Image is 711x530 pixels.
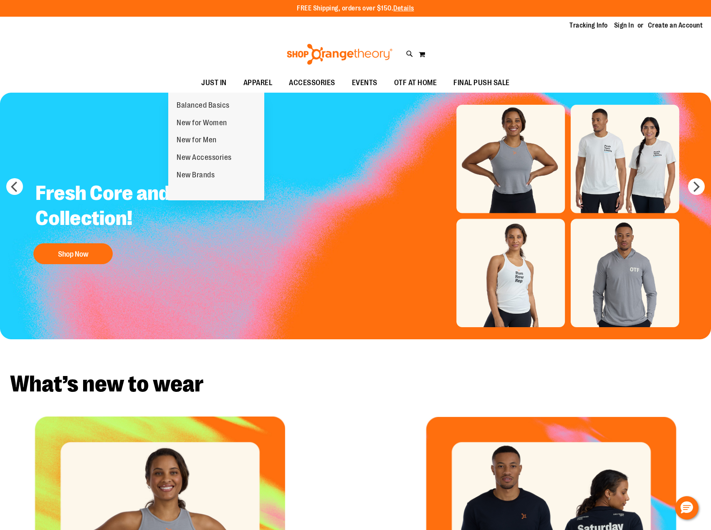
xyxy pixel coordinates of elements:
[177,119,227,129] span: New for Women
[453,73,510,92] span: FINAL PUSH SALE
[177,171,215,181] span: New Brands
[386,73,445,93] a: OTF AT HOME
[352,73,377,92] span: EVENTS
[289,73,335,92] span: ACCESSORIES
[648,21,703,30] a: Create an Account
[29,174,252,268] a: Fresh Core and Basics Collection! Shop Now
[286,44,394,65] img: Shop Orangetheory
[168,131,225,149] a: New for Men
[168,149,240,167] a: New Accessories
[168,93,264,201] ul: JUST IN
[177,153,232,164] span: New Accessories
[297,4,414,13] p: FREE Shipping, orders over $150.
[243,73,273,92] span: APPAREL
[614,21,634,30] a: Sign In
[344,73,386,93] a: EVENTS
[688,178,705,195] button: next
[10,373,701,396] h2: What’s new to wear
[168,97,238,114] a: Balanced Basics
[393,5,414,12] a: Details
[193,73,235,93] a: JUST IN
[177,136,217,146] span: New for Men
[177,101,230,111] span: Balanced Basics
[569,21,608,30] a: Tracking Info
[394,73,437,92] span: OTF AT HOME
[445,73,518,93] a: FINAL PUSH SALE
[29,174,252,239] h2: Fresh Core and Basics Collection!
[33,243,113,264] button: Shop Now
[675,496,698,520] button: Hello, have a question? Let’s chat.
[235,73,281,93] a: APPAREL
[6,178,23,195] button: prev
[201,73,227,92] span: JUST IN
[168,114,235,132] a: New for Women
[281,73,344,93] a: ACCESSORIES
[168,167,223,184] a: New Brands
